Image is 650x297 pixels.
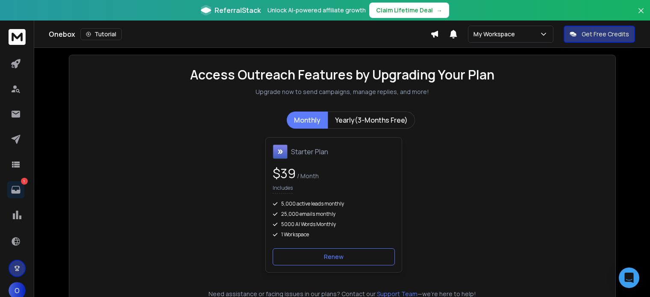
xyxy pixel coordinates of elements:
[369,3,449,18] button: Claim Lifetime Deal→
[190,67,494,82] h1: Access Outreach Features by Upgrading Your Plan
[619,268,639,288] div: Open Intercom Messenger
[21,178,28,185] p: 1
[273,248,395,265] button: Renew
[296,172,319,180] span: / Month
[273,200,395,207] div: 5,000 active leads monthly
[328,112,415,129] button: Yearly(3-Months Free)
[582,30,629,38] p: Get Free Credits
[80,28,122,40] button: Tutorial
[7,181,24,198] a: 1
[273,221,395,228] div: 5000 AI Words Monthly
[215,5,261,15] span: ReferralStack
[474,30,518,38] p: My Workspace
[268,6,366,15] p: Unlock AI-powered affiliate growth
[564,26,635,43] button: Get Free Credits
[436,6,442,15] span: →
[256,88,429,96] p: Upgrade now to send campaigns, manage replies, and more!
[291,147,328,157] h1: Starter Plan
[273,211,395,218] div: 25,000 emails monthly
[635,5,647,26] button: Close banner
[273,185,293,194] p: Includes
[273,144,288,159] img: Starter Plan icon
[49,28,430,40] div: Onebox
[273,165,296,182] span: $ 39
[273,231,395,238] div: 1 Workspace
[287,112,328,129] button: Monthly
